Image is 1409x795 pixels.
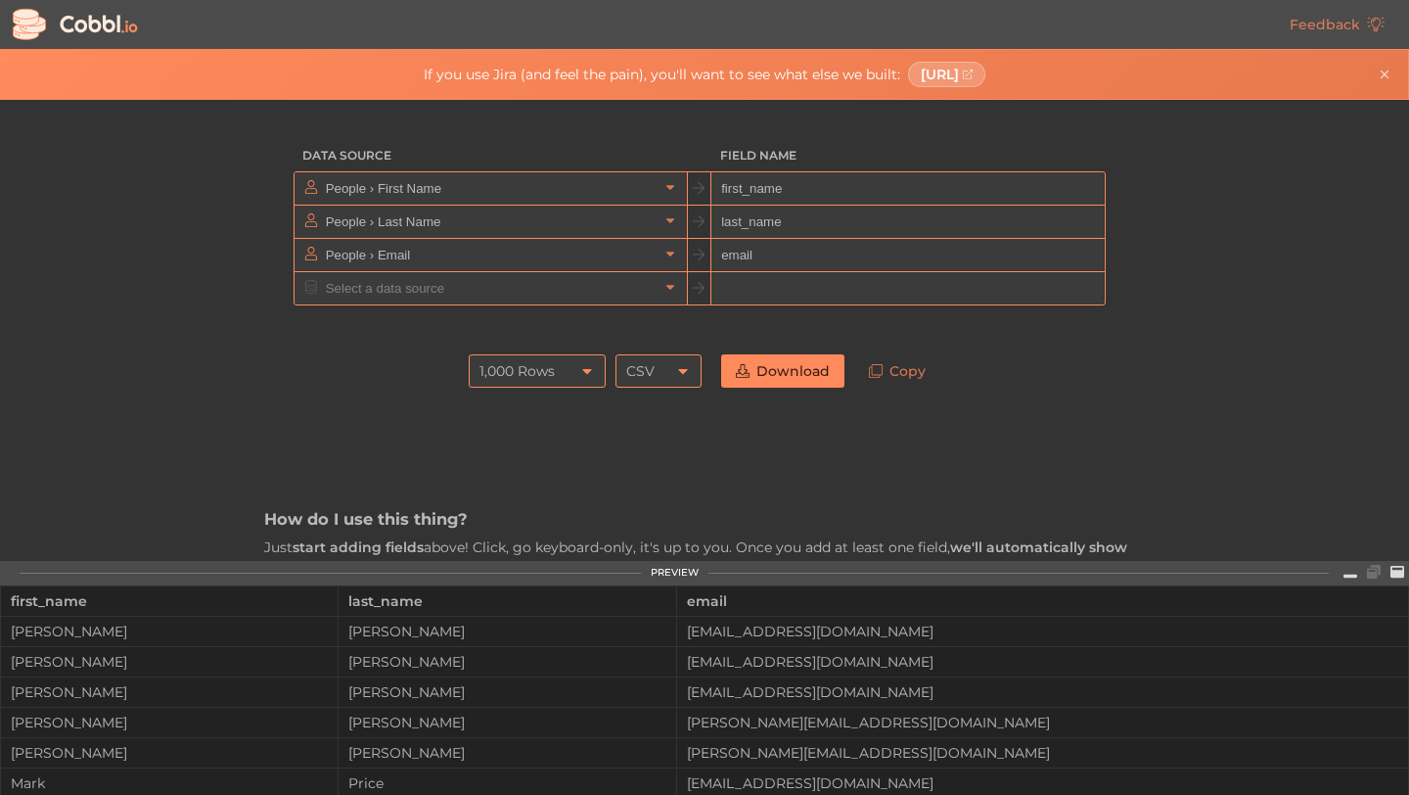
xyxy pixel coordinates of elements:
[424,67,900,82] span: If you use Jira (and feel the pain), you'll want to see what else we built:
[677,745,1408,761] div: [PERSON_NAME][EMAIL_ADDRESS][DOMAIN_NAME]
[479,354,555,388] div: 1,000 Rows
[321,206,659,238] input: Select a data source
[677,684,1408,700] div: [EMAIL_ADDRESS][DOMAIN_NAME]
[321,172,659,205] input: Select a data source
[651,567,699,579] div: PREVIEW
[339,715,675,730] div: [PERSON_NAME]
[11,586,328,616] div: first_name
[677,624,1408,639] div: [EMAIL_ADDRESS][DOMAIN_NAME]
[921,67,959,82] span: [URL]
[339,775,675,791] div: Price
[1,775,338,791] div: Mark
[339,684,675,700] div: [PERSON_NAME]
[1373,63,1396,86] button: Close banner
[339,745,675,761] div: [PERSON_NAME]
[348,586,665,616] div: last_name
[321,239,659,271] input: Select a data source
[294,139,688,172] h3: Data Source
[1,624,338,639] div: [PERSON_NAME]
[1,684,338,700] div: [PERSON_NAME]
[908,62,986,87] a: [URL]
[626,354,655,388] div: CSV
[321,272,659,304] input: Select a data source
[677,715,1408,730] div: [PERSON_NAME][EMAIL_ADDRESS][DOMAIN_NAME]
[1,654,338,670] div: [PERSON_NAME]
[1275,8,1399,41] a: Feedback
[677,654,1408,670] div: [EMAIL_ADDRESS][DOMAIN_NAME]
[339,654,675,670] div: [PERSON_NAME]
[711,139,1106,172] h3: Field Name
[854,354,940,388] a: Copy
[264,508,1145,530] h3: How do I use this thing?
[1,745,338,761] div: [PERSON_NAME]
[264,537,1145,602] p: Just above! Click, go keyboard-only, it's up to you. Once you add at least one field, of what you...
[293,538,424,556] strong: start adding fields
[721,354,844,388] a: Download
[677,775,1408,791] div: [EMAIL_ADDRESS][DOMAIN_NAME]
[687,586,1398,616] div: email
[339,624,675,639] div: [PERSON_NAME]
[1,715,338,730] div: [PERSON_NAME]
